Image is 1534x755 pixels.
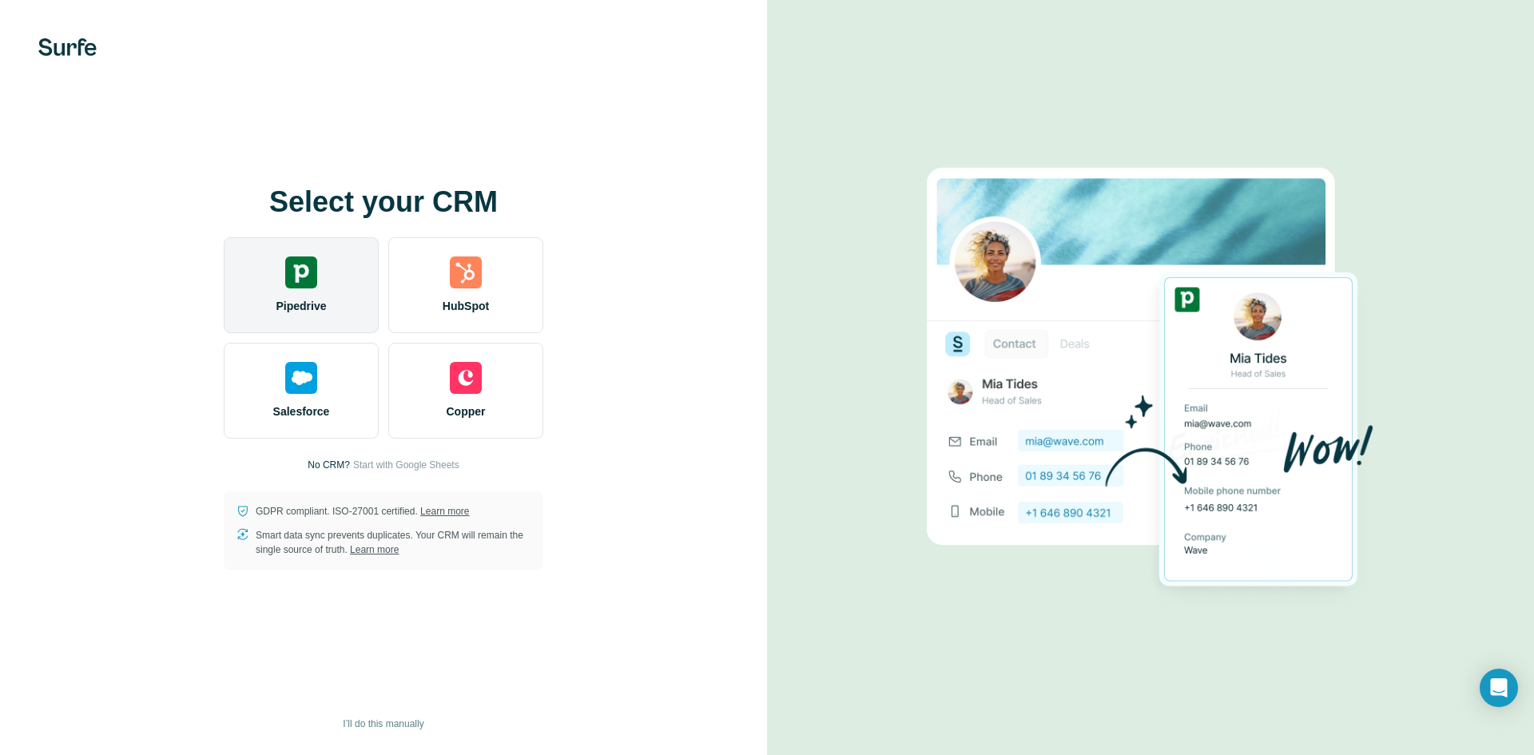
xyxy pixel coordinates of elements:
[420,506,469,517] a: Learn more
[450,256,482,288] img: hubspot's logo
[285,256,317,288] img: pipedrive's logo
[927,141,1374,615] img: PIPEDRIVE image
[308,458,350,472] p: No CRM?
[1480,669,1518,707] div: Open Intercom Messenger
[256,504,469,519] p: GDPR compliant. ISO-27001 certified.
[285,362,317,394] img: salesforce's logo
[224,186,543,218] h1: Select your CRM
[276,298,326,314] span: Pipedrive
[343,717,423,731] span: I’ll do this manually
[353,458,459,472] button: Start with Google Sheets
[350,544,399,555] a: Learn more
[332,712,435,736] button: I’ll do this manually
[450,362,482,394] img: copper's logo
[273,403,330,419] span: Salesforce
[443,298,489,314] span: HubSpot
[256,528,531,557] p: Smart data sync prevents duplicates. Your CRM will remain the single source of truth.
[447,403,486,419] span: Copper
[38,38,97,56] img: Surfe's logo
